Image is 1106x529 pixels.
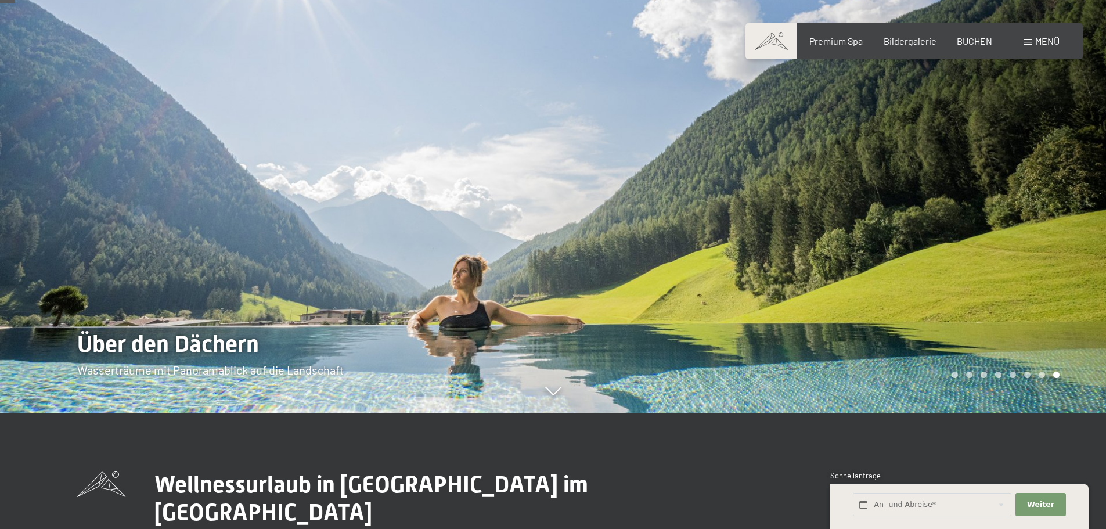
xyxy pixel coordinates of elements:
div: Carousel Pagination [948,372,1060,378]
a: Premium Spa [809,35,863,46]
span: Wellnessurlaub in [GEOGRAPHIC_DATA] im [GEOGRAPHIC_DATA] [154,471,588,526]
div: Carousel Page 1 [952,372,958,378]
div: Carousel Page 3 [981,372,987,378]
div: Carousel Page 4 [995,372,1001,378]
button: Weiter [1015,493,1065,517]
a: Bildergalerie [884,35,936,46]
span: Menü [1035,35,1060,46]
a: BUCHEN [957,35,992,46]
span: Weiter [1027,499,1054,510]
div: Carousel Page 8 (Current Slide) [1053,372,1060,378]
div: Carousel Page 6 [1024,372,1031,378]
div: Carousel Page 5 [1010,372,1016,378]
span: Schnellanfrage [830,471,881,480]
div: Carousel Page 2 [966,372,972,378]
div: Carousel Page 7 [1039,372,1045,378]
